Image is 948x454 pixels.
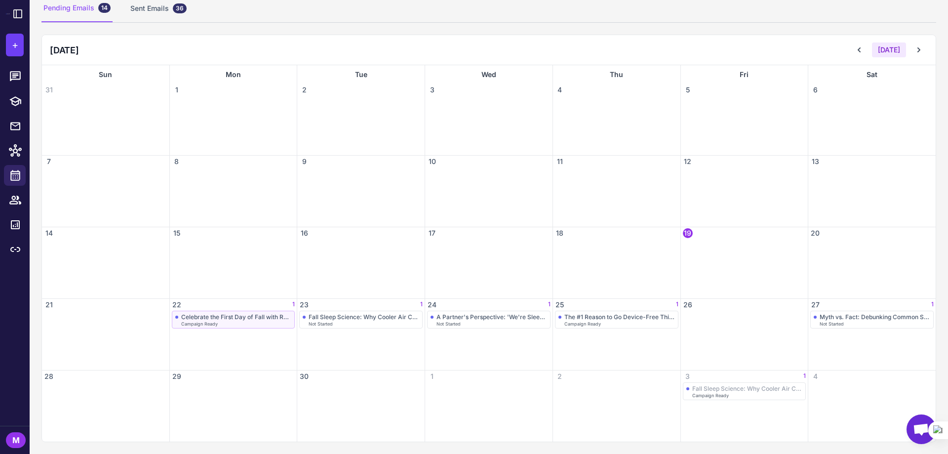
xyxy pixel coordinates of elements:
span: 26 [683,300,693,310]
span: 3 [427,85,437,95]
span: 3 [683,371,693,381]
div: Thu [553,65,680,84]
span: 23 [299,300,309,310]
span: 1 [803,371,806,381]
button: + [6,34,24,56]
span: 2 [299,85,309,95]
span: 9 [299,157,309,166]
span: 29 [172,371,182,381]
span: Campaign Ready [692,393,729,398]
span: 8 [172,157,182,166]
span: 1 [931,300,934,310]
div: M [6,432,26,448]
span: 7 [44,157,54,166]
span: 1 [427,371,437,381]
span: 1 [172,85,182,95]
span: 24 [427,300,437,310]
div: 14 [98,3,111,13]
div: 36 [173,3,187,13]
button: [DATE] [872,42,906,57]
span: 2 [555,371,565,381]
span: 15 [172,228,182,238]
span: 1 [292,300,295,310]
span: 19 [683,228,693,238]
span: 18 [555,228,565,238]
span: 5 [683,85,693,95]
div: Celebrate the First Day of Fall with Restful Nights [181,313,292,321]
div: A Partner's Perspective: 'We're Sleeping Better Together This Fall' [436,313,547,321]
span: 1 [548,300,551,310]
span: 6 [810,85,820,95]
span: 16 [299,228,309,238]
div: Mon [170,65,297,84]
span: Not Started [436,322,461,326]
span: 31 [44,85,54,95]
span: 21 [44,300,54,310]
div: Tue [297,65,425,84]
div: The #1 Reason to Go Device-Free This Fall [564,313,675,321]
span: 28 [44,371,54,381]
span: Not Started [820,322,844,326]
span: 11 [555,157,565,166]
div: Sun [42,65,169,84]
div: Fall Sleep Science: Why Cooler Air Can Worsen Snoring [692,385,803,392]
span: 1 [676,300,678,310]
span: 22 [172,300,182,310]
span: 27 [810,300,820,310]
span: Not Started [309,322,333,326]
div: Fall Sleep Science: Why Cooler Air Can Affect Snoring [309,313,419,321]
span: Campaign Ready [181,322,218,326]
span: 4 [555,85,565,95]
h2: [DATE] [50,43,79,57]
span: 10 [427,157,437,166]
div: Myth vs. Fact: Debunking Common Snoring Misconceptions [820,313,930,321]
span: 30 [299,371,309,381]
span: 14 [44,228,54,238]
span: 13 [810,157,820,166]
span: + [12,38,18,52]
span: 17 [427,228,437,238]
span: 1 [420,300,423,310]
span: 25 [555,300,565,310]
span: 4 [810,371,820,381]
div: Sat [808,65,936,84]
div: Open chat [907,414,936,444]
span: Campaign Ready [564,322,601,326]
span: 20 [810,228,820,238]
img: Raleon Logo [6,13,10,14]
span: 12 [683,157,693,166]
div: Fri [681,65,808,84]
div: Wed [425,65,553,84]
